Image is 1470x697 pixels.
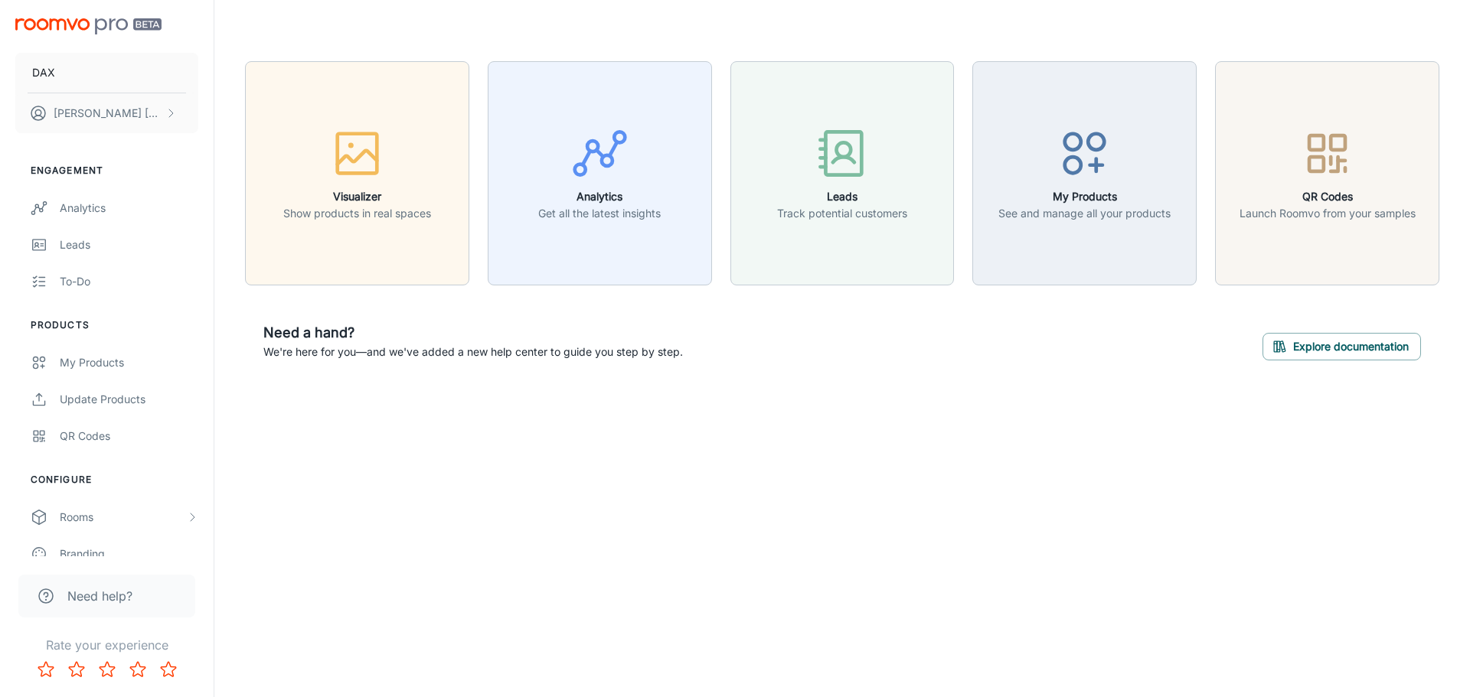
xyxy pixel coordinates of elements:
p: See and manage all your products [998,205,1171,222]
button: AnalyticsGet all the latest insights [488,61,712,285]
a: QR CodesLaunch Roomvo from your samples [1215,164,1439,180]
button: VisualizerShow products in real spaces [245,61,469,285]
button: LeadsTrack potential customers [730,61,955,285]
div: QR Codes [60,428,198,445]
a: Explore documentation [1263,337,1421,353]
p: [PERSON_NAME] [PERSON_NAME] [54,105,162,122]
div: Update Products [60,391,198,408]
p: Get all the latest insights [538,205,661,222]
a: AnalyticsGet all the latest insights [488,164,712,180]
h6: Leads [777,188,907,205]
h6: Analytics [538,188,661,205]
img: Roomvo PRO Beta [15,18,162,34]
h6: Need a hand? [263,322,683,344]
p: We're here for you—and we've added a new help center to guide you step by step. [263,344,683,360]
h6: QR Codes [1240,188,1416,205]
button: QR CodesLaunch Roomvo from your samples [1215,61,1439,285]
button: Explore documentation [1263,333,1421,360]
h6: My Products [998,188,1171,205]
a: My ProductsSee and manage all your products [972,164,1197,180]
p: DAX [32,64,55,81]
div: Leads [60,236,198,253]
div: To-do [60,273,198,290]
button: [PERSON_NAME] [PERSON_NAME] [15,93,198,133]
p: Track potential customers [777,205,907,222]
p: Launch Roomvo from your samples [1240,205,1416,222]
button: My ProductsSee and manage all your products [972,61,1197,285]
div: Analytics [60,200,198,217]
div: My Products [60,354,198,371]
a: LeadsTrack potential customers [730,164,955,180]
p: Show products in real spaces [283,205,431,222]
h6: Visualizer [283,188,431,205]
button: DAX [15,53,198,93]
